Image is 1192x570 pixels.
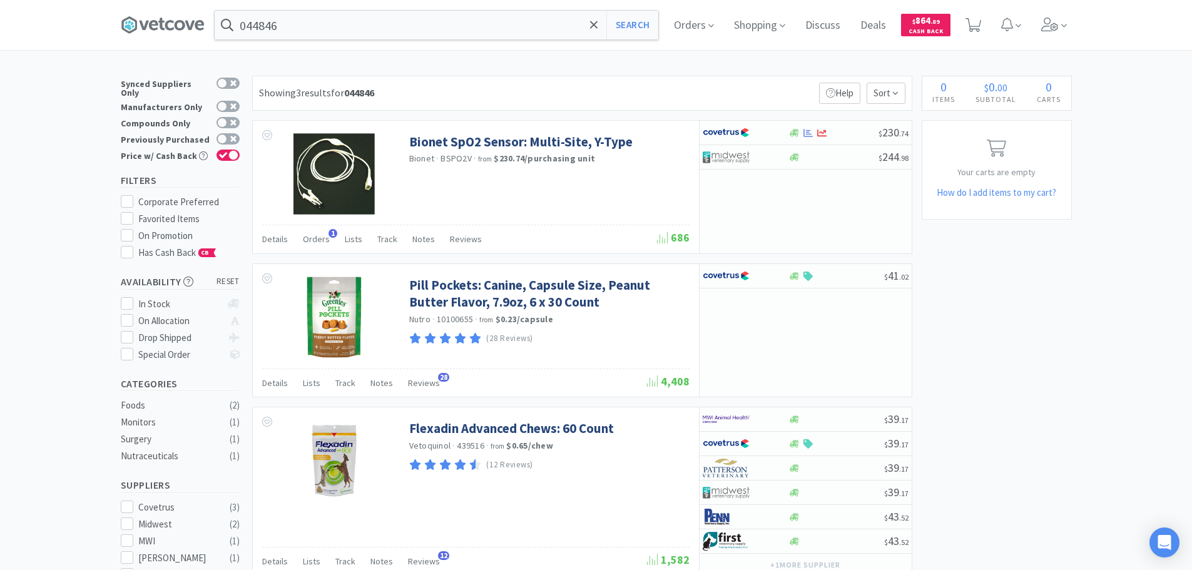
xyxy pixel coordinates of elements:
strong: $0.65 / chew [506,440,553,451]
span: $ [879,129,882,138]
div: Covetrus [138,500,216,515]
div: . [965,81,1027,93]
span: from [478,155,492,163]
span: . 89 [930,18,940,26]
h5: Filters [121,173,240,188]
input: Search by item, sku, manufacturer, ingredient, size... [215,11,658,39]
span: . 02 [899,272,909,282]
div: Foods [121,398,222,413]
span: 1 [329,229,337,238]
p: Help [819,83,860,104]
span: $ [912,18,915,26]
span: 43 [884,509,909,524]
h4: Items [922,93,965,105]
a: $864.89Cash Back [901,8,950,42]
span: . 52 [899,537,909,547]
span: 230 [879,125,909,140]
span: Notes [412,233,435,245]
span: Reviews [408,377,440,389]
span: 686 [657,230,690,245]
span: 41 [884,268,909,283]
div: On Allocation [138,313,222,328]
h4: Carts [1027,93,1071,105]
span: . 17 [899,440,909,449]
span: 43 [884,534,909,548]
span: from [479,315,493,324]
span: Lists [303,377,320,389]
div: In Stock [138,297,222,312]
a: Bionet SpO2 Sensor: Multi-Site, Y-Type [409,133,633,150]
img: f6b2451649754179b5b4e0c70c3f7cb0_2.png [703,410,750,429]
div: MWI [138,534,216,549]
span: $ [884,464,888,474]
span: BSPO2V [441,153,472,164]
a: Nutro [409,313,430,325]
div: Showing 3 results [259,85,374,101]
span: 00 [997,81,1007,94]
span: · [432,313,435,325]
div: Midwest [138,517,216,532]
span: Details [262,377,288,389]
span: 12 [438,551,449,560]
span: 28 [438,373,449,382]
span: 39 [884,436,909,450]
h4: Subtotal [965,93,1027,105]
div: [PERSON_NAME] [138,551,216,566]
span: $ [884,440,888,449]
span: CB [199,249,211,257]
span: Sort [867,83,905,104]
div: Corporate Preferred [138,195,240,210]
span: · [486,440,489,451]
h5: How do I add items to my cart? [922,185,1071,200]
h5: Suppliers [121,478,240,492]
span: $ [879,153,882,163]
span: Reviews [450,233,482,245]
div: ( 1 ) [230,551,240,566]
span: $ [884,272,888,282]
div: ( 1 ) [230,415,240,430]
span: Notes [370,377,393,389]
img: 70d33d5cc361464b9e984d40b468cf44_88384.png [293,133,375,215]
span: · [436,153,439,164]
span: · [475,313,477,325]
span: 4,408 [647,374,690,389]
span: . 17 [899,489,909,498]
strong: $0.23 / capsule [496,313,553,325]
span: Track [335,377,355,389]
div: ( 2 ) [230,517,240,532]
div: Monitors [121,415,222,430]
a: Pill Pockets: Canine, Capsule Size, Peanut Butter Flavor, 7.9oz, 6 x 30 Count [409,277,686,311]
div: Manufacturers Only [121,101,210,111]
div: Synced Suppliers Only [121,78,210,97]
img: 4dd14cff54a648ac9e977f0c5da9bc2e_5.png [703,148,750,166]
span: for [331,86,374,99]
span: reset [216,275,240,288]
span: $ [884,415,888,425]
img: b11299c51fbe402ba9f8bae78377763a_320713.jpeg [293,420,375,501]
span: 10100655 [437,313,473,325]
p: (28 Reviews) [486,332,533,345]
div: Favorited Items [138,211,240,226]
div: Compounds Only [121,117,210,128]
span: 39 [884,485,909,499]
span: Lists [345,233,362,245]
img: d6936a1ab87c4be9891bb7890b0f3348_543762.png [293,277,375,358]
img: f5e969b455434c6296c6d81ef179fa71_3.png [703,459,750,477]
span: Lists [303,556,320,567]
strong: 044846 [344,86,374,99]
span: $ [884,537,888,547]
img: e1133ece90fa4a959c5ae41b0808c578_9.png [703,507,750,526]
span: . 17 [899,464,909,474]
strong: $230.74 / purchasing unit [494,153,595,164]
h5: Availability [121,275,240,289]
span: $ [984,81,989,94]
a: Vetoquinol [409,440,451,451]
span: . 74 [899,129,909,138]
div: ( 1 ) [230,534,240,549]
div: ( 1 ) [230,432,240,447]
img: 77fca1acd8b6420a9015268ca798ef17_1.png [703,123,750,142]
div: Drop Shipped [138,330,222,345]
a: Bionet [409,153,435,164]
span: Reviews [408,556,440,567]
div: Nutraceuticals [121,449,222,464]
